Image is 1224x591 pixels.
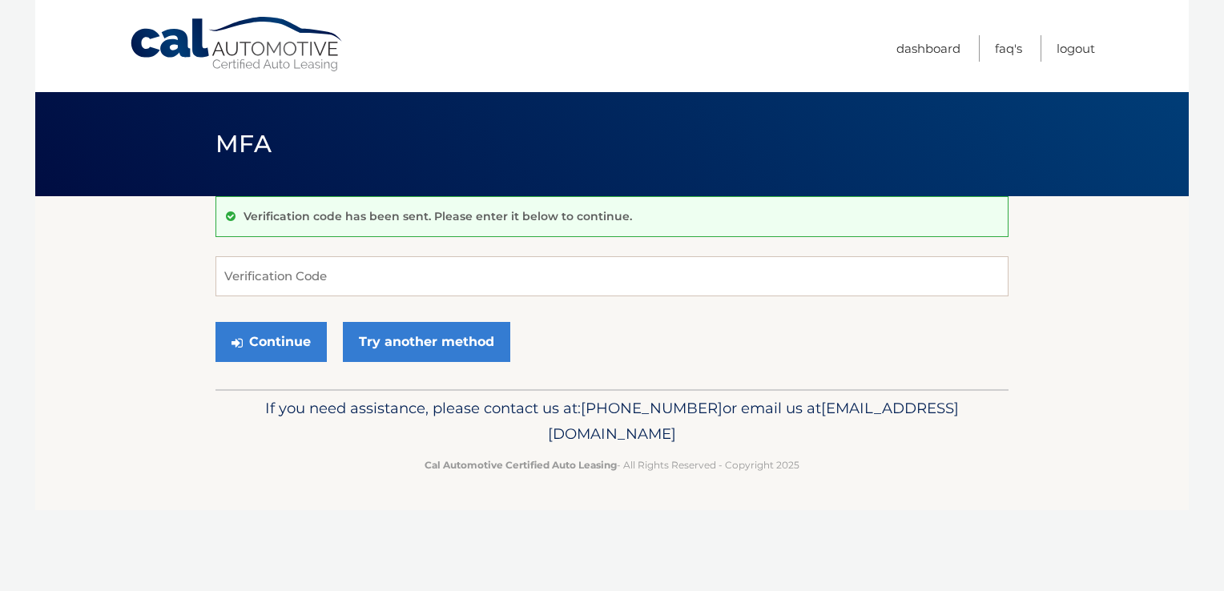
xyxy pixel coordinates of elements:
a: Logout [1057,35,1095,62]
strong: Cal Automotive Certified Auto Leasing [425,459,617,471]
a: FAQ's [995,35,1022,62]
a: Dashboard [896,35,960,62]
button: Continue [215,322,327,362]
p: Verification code has been sent. Please enter it below to continue. [244,209,632,223]
span: MFA [215,129,272,159]
a: Try another method [343,322,510,362]
span: [EMAIL_ADDRESS][DOMAIN_NAME] [548,399,959,443]
p: - All Rights Reserved - Copyright 2025 [226,456,998,473]
span: [PHONE_NUMBER] [581,399,723,417]
a: Cal Automotive [129,16,345,73]
input: Verification Code [215,256,1009,296]
p: If you need assistance, please contact us at: or email us at [226,396,998,447]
